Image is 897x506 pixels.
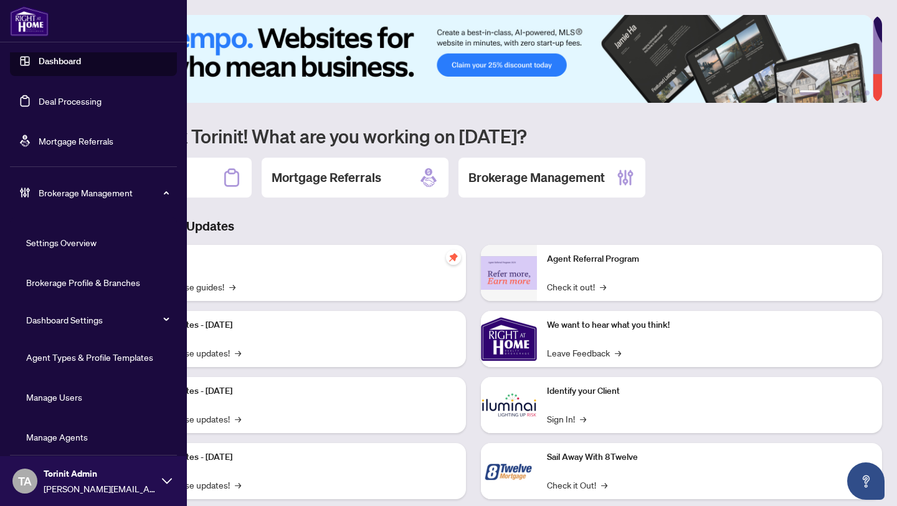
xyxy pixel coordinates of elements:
[65,217,882,235] h3: Brokerage & Industry Updates
[446,250,461,265] span: pushpin
[18,472,32,490] span: TA
[601,478,607,492] span: →
[481,311,537,367] img: We want to hear what you think!
[615,346,621,360] span: →
[44,482,156,495] span: [PERSON_NAME][EMAIL_ADDRESS][DOMAIN_NAME]
[825,90,830,95] button: 2
[26,277,140,288] a: Brokerage Profile & Branches
[65,15,873,103] img: Slide 0
[547,451,872,464] p: Sail Away With 8Twelve
[468,169,605,186] h2: Brokerage Management
[39,55,81,67] a: Dashboard
[547,252,872,266] p: Agent Referral Program
[580,412,586,426] span: →
[131,318,456,332] p: Platform Updates - [DATE]
[39,186,168,199] span: Brokerage Management
[547,412,586,426] a: Sign In!→
[600,280,606,294] span: →
[229,280,235,294] span: →
[10,6,49,36] img: logo
[235,478,241,492] span: →
[26,314,103,325] a: Dashboard Settings
[481,377,537,433] img: Identify your Client
[26,431,88,442] a: Manage Agents
[547,280,606,294] a: Check it out!→
[26,237,97,248] a: Settings Overview
[547,346,621,360] a: Leave Feedback→
[131,384,456,398] p: Platform Updates - [DATE]
[65,124,882,148] h1: Welcome back Torinit! What are you working on [DATE]?
[39,95,102,107] a: Deal Processing
[39,135,113,146] a: Mortgage Referrals
[235,412,241,426] span: →
[547,384,872,398] p: Identify your Client
[481,256,537,290] img: Agent Referral Program
[547,318,872,332] p: We want to hear what you think!
[131,451,456,464] p: Platform Updates - [DATE]
[835,90,840,95] button: 3
[131,252,456,266] p: Self-Help
[44,467,156,480] span: Torinit Admin
[26,391,82,403] a: Manage Users
[845,90,850,95] button: 4
[272,169,381,186] h2: Mortgage Referrals
[865,90,870,95] button: 6
[855,90,860,95] button: 5
[481,443,537,499] img: Sail Away With 8Twelve
[547,478,607,492] a: Check it Out!→
[800,90,820,95] button: 1
[26,351,153,363] a: Agent Types & Profile Templates
[235,346,241,360] span: →
[847,462,885,500] button: Open asap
